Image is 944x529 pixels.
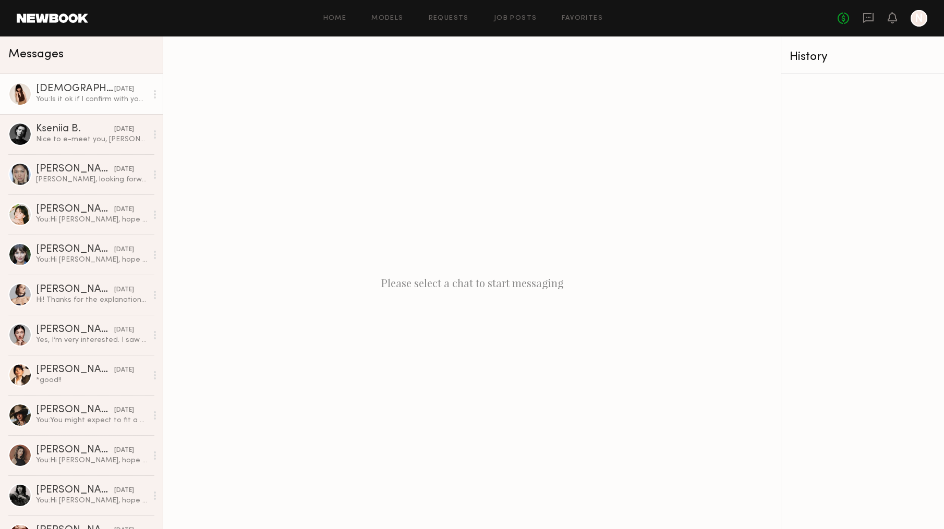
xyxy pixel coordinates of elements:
[790,51,936,63] div: History
[36,415,147,425] div: You: You might expect to fit a total of 12-14 pieces at each round of fitting, instead of 28. Bec...
[8,48,64,60] span: Messages
[494,15,537,22] a: Job Posts
[163,36,781,529] div: Please select a chat to start messaging
[114,125,134,134] div: [DATE]
[323,15,347,22] a: Home
[911,10,927,27] a: N
[114,405,134,415] div: [DATE]
[36,496,147,506] div: You: Hi [PERSON_NAME], hope you're doing well. I'm a womenswear fashion designer currently workin...
[429,15,469,22] a: Requests
[36,124,114,134] div: Kseniia B.
[114,365,134,375] div: [DATE]
[36,134,147,144] div: Nice to e-meet you, [PERSON_NAME]! I’m currently in [GEOGRAPHIC_DATA], but I go back to LA pretty...
[114,325,134,335] div: [DATE]
[36,84,114,94] div: [DEMOGRAPHIC_DATA][PERSON_NAME]
[114,205,134,215] div: [DATE]
[36,325,114,335] div: [PERSON_NAME]
[36,295,147,305] div: Hi! Thanks for the explanation — that really helps. I’m interested! I just moved to Downtown, so ...
[36,375,147,385] div: *good!!
[114,84,134,94] div: [DATE]
[36,485,114,496] div: [PERSON_NAME]
[36,285,114,295] div: [PERSON_NAME]
[36,365,114,375] div: [PERSON_NAME]
[36,335,147,345] div: Yes, I’m very interested. I saw your instagram and your work looks beautiful.
[114,486,134,496] div: [DATE]
[562,15,603,22] a: Favorites
[36,204,114,215] div: [PERSON_NAME]
[36,445,114,456] div: [PERSON_NAME]
[114,285,134,295] div: [DATE]
[36,255,147,265] div: You: Hi [PERSON_NAME], hope you're doing well. I'm a womenswear fashion designer currently workin...
[36,405,114,415] div: [PERSON_NAME]
[36,456,147,465] div: You: Hi [PERSON_NAME], hope you're doing well. I'm a womenswear fashion designer currently workin...
[36,164,114,175] div: [PERSON_NAME]
[36,244,114,255] div: [PERSON_NAME]
[36,94,147,104] div: You: Is it ok if I confirm with you the fitting day by [DATE] about the exact date and time and l...
[36,175,147,184] div: [PERSON_NAME], looking forward to another chance!
[114,165,134,175] div: [DATE]
[371,15,403,22] a: Models
[114,446,134,456] div: [DATE]
[36,215,147,225] div: You: Hi [PERSON_NAME], hope you're doing well. I'm a womenswear fashion designer currently workin...
[114,245,134,255] div: [DATE]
